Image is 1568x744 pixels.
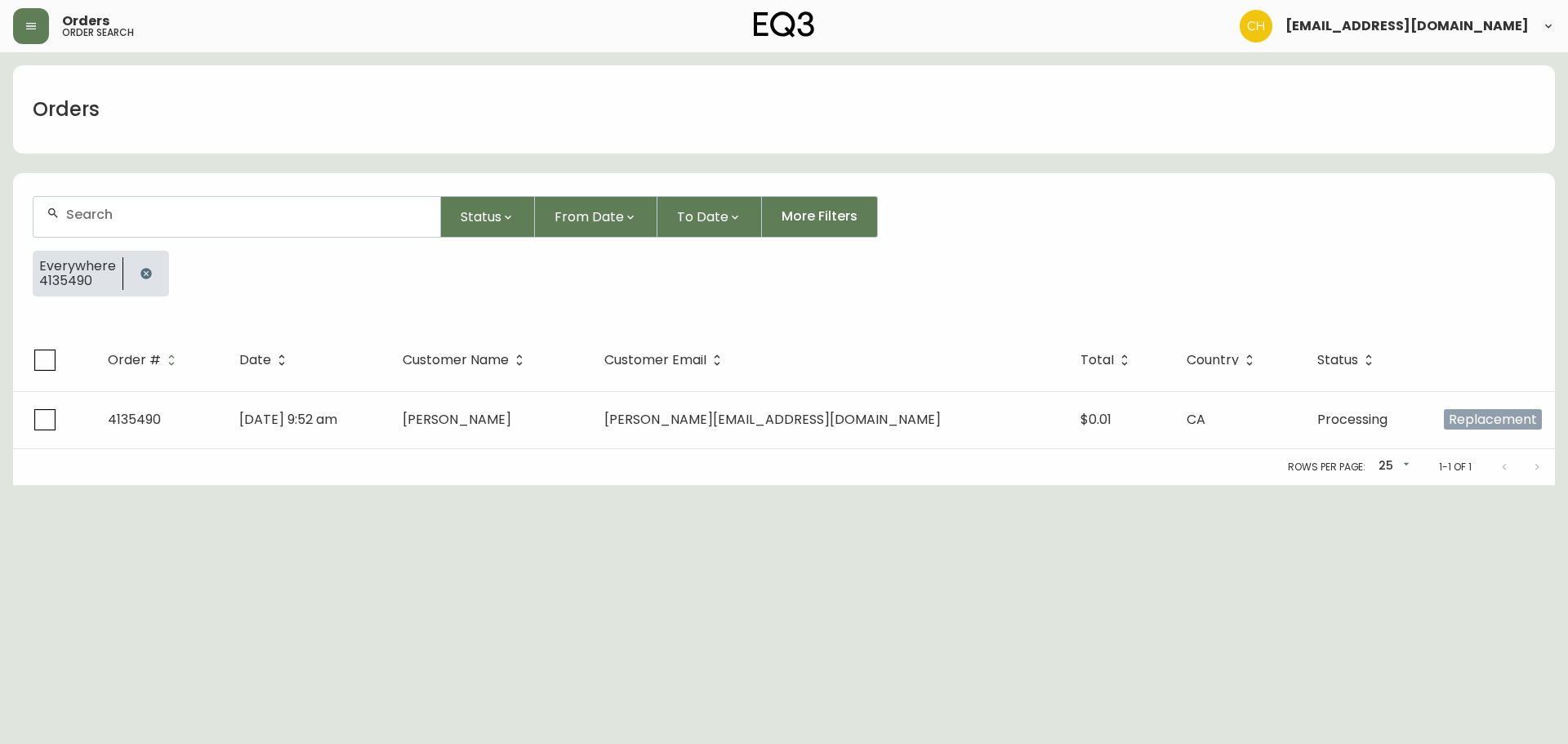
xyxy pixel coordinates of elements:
span: More Filters [782,207,857,225]
span: Customer Email [604,355,706,365]
span: From Date [555,207,624,227]
button: Status [441,196,535,238]
p: 1-1 of 1 [1439,460,1472,474]
span: Order # [108,353,182,368]
span: Status [1317,355,1358,365]
input: Search [66,207,427,222]
span: Processing [1317,410,1388,429]
span: Date [239,353,292,368]
span: Date [239,355,271,365]
span: 4135490 [39,274,116,288]
span: [PERSON_NAME][EMAIL_ADDRESS][DOMAIN_NAME] [604,410,941,429]
span: [DATE] 9:52 am [239,410,337,429]
span: Customer Name [403,353,530,368]
h5: order search [62,28,134,38]
span: Status [461,207,501,227]
span: $0.01 [1080,410,1111,429]
button: To Date [657,196,762,238]
p: Rows per page: [1288,460,1365,474]
span: Orders [62,15,109,28]
img: 6288462cea190ebb98a2c2f3c744dd7e [1240,10,1272,42]
span: Customer Name [403,355,509,365]
button: More Filters [762,196,878,238]
span: 4135490 [108,410,161,429]
span: Status [1317,353,1379,368]
span: Total [1080,353,1135,368]
span: To Date [677,207,728,227]
span: Country [1187,353,1260,368]
img: logo [754,11,814,38]
span: Customer Email [604,353,728,368]
div: 25 [1372,453,1413,480]
span: [PERSON_NAME] [403,410,511,429]
span: Replacement [1444,409,1542,430]
span: Country [1187,355,1239,365]
button: From Date [535,196,657,238]
h1: Orders [33,96,100,123]
span: CA [1187,410,1205,429]
span: Total [1080,355,1114,365]
span: Order # [108,355,161,365]
span: Everywhere [39,259,116,274]
span: [EMAIL_ADDRESS][DOMAIN_NAME] [1285,20,1529,33]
